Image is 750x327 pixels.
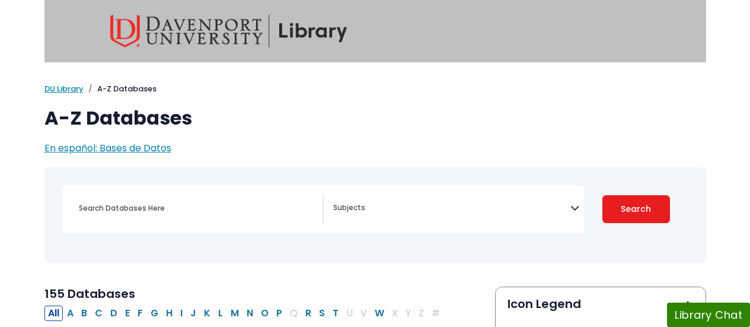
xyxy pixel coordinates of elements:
button: Filter Results K [200,306,214,321]
span: 155 Databases [44,285,135,302]
button: Filter Results S [315,306,328,321]
button: Filter Results P [273,306,286,321]
button: Filter Results B [78,306,91,321]
h1: A-Z Databases [44,107,706,129]
button: Filter Results A [63,306,77,321]
button: Filter Results E [122,306,133,321]
button: Filter Results I [177,306,186,321]
textarea: Search [333,204,570,214]
button: Filter Results N [243,306,257,321]
button: Filter Results D [107,306,121,321]
input: Search database by title or keyword [72,199,323,217]
button: Library Chat [667,303,750,327]
button: Filter Results C [91,306,106,321]
a: En español: Bases de Datos [44,141,171,155]
nav: breadcrumb [44,83,706,95]
button: Icon Legend [496,287,706,320]
button: All [44,306,63,321]
button: Filter Results H [162,306,176,321]
button: Filter Results M [227,306,242,321]
li: A-Z Databases [84,83,157,95]
button: Submit for Search Results [602,195,670,223]
a: DU Library [44,83,84,94]
button: Filter Results L [215,306,226,321]
nav: Search filters [44,167,706,263]
button: Filter Results R [302,306,315,321]
div: Alpha-list to filter by first letter of database name [44,306,445,319]
button: Filter Results T [329,306,342,321]
button: Filter Results O [257,306,272,321]
button: Filter Results F [134,306,146,321]
img: Davenport University Library [110,15,347,47]
button: Filter Results W [371,306,388,321]
button: Filter Results G [147,306,162,321]
button: Filter Results J [187,306,200,321]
